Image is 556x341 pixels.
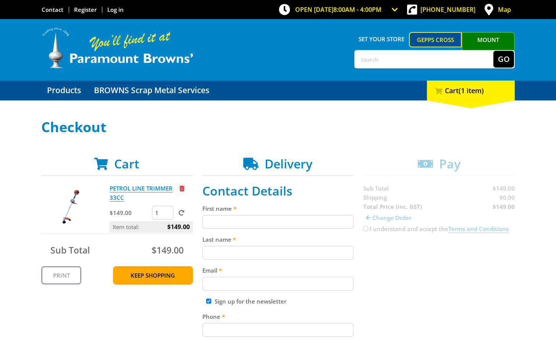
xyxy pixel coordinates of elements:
a: Go to the Products page [41,81,87,100]
h2: Contact Details [202,184,354,198]
p: $149.00 [110,208,150,217]
label: Sign up for the newsletter [215,297,286,305]
a: Gepps Cross [409,32,462,47]
span: Sub Total [50,244,90,256]
span: OPEN [DATE] [295,5,381,14]
label: First name [202,204,354,213]
h1: Checkout [41,120,515,135]
a: Mount [PERSON_NAME] [462,32,515,61]
a: Go to the Contact page [42,6,63,13]
span: Cart [114,155,139,172]
a: Print [41,266,81,284]
span: $149.00 [152,244,184,256]
a: Log in [107,6,124,13]
div: Cart [427,81,515,100]
a: Remove from cart [179,184,184,192]
a: Keep Shopping [113,266,193,284]
input: Please enter your email address. [202,277,354,291]
input: Please enter your telephone number. [202,323,354,337]
img: Paramount Browns' [41,27,194,69]
button: Go [493,51,514,68]
label: Email [202,266,354,275]
span: Delivery [265,155,312,172]
a: Go to the registration page [74,6,97,13]
label: Last name [202,235,354,244]
span: 8:00am - 4:00pm [333,5,381,14]
input: Please enter your last name. [202,246,354,260]
span: Set your store [354,32,409,46]
img: PETROL LINE TRIMMER 33CC [48,184,94,229]
input: Search [355,51,493,68]
a: PETROL LINE TRIMMER 33CC [110,184,173,202]
input: Please enter your first name. [202,215,354,229]
label: Phone [202,312,354,321]
a: Go to the BROWNS Scrap Metal Services page [88,81,215,100]
p: Item total: [110,221,193,233]
span: (1 item) [459,86,484,95]
span: $149.00 [167,221,190,233]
